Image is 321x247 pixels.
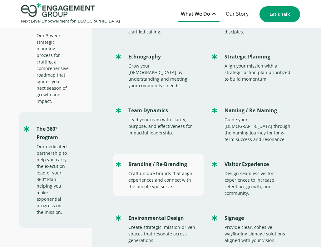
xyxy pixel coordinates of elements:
a: Naming / Re-NamingGuide your [DEMOGRAPHIC_DATA] through the naming journey for long-term success ... [209,100,300,149]
div: Align your mission with a strategic action plan prioritized to build momentum. [225,63,294,82]
div: Next Level Empowerment for [DEMOGRAPHIC_DATA] [21,17,120,25]
div: Environmental Design [128,214,198,222]
span: Phone number [98,51,133,58]
div: Guide your [DEMOGRAPHIC_DATA] through the naming journey for long-term success and resonance. [225,116,294,143]
div: Grow your [DEMOGRAPHIC_DATA] by understanding and meeting your community's needs. [128,63,198,89]
span: Organization [98,25,129,32]
div: The 360° Program [37,125,70,142]
div: Ethnography [128,53,198,61]
div: Provide clear, cohesive wayfinding signage solutions aligned with your vision. [225,224,294,244]
a: Let's Talk [259,6,300,22]
div: Our dedicated partnership to help you carry the execution load of your 360° Plan—helping you make... [37,143,70,215]
div: Lead your team with clarity, purpose, and effectiveness for impactful leadership. [128,116,198,136]
a: Strategic PlanningAlign your mission with a strategic action plan prioritized to build momentum. [209,46,300,88]
div: Signage [225,214,294,222]
div: Naming / Re-Naming [225,106,294,115]
a: Branding / Re-BrandingCraft unique brands that align experiences and connect with the people you ... [113,154,204,196]
div: Design seamless visitor experiences to increase retention, growth, and community. [225,170,294,196]
img: Engagement Group Logo Icon [21,3,95,17]
div: Craft unique brands that align experiences and connect with the people you serve. [128,170,198,190]
a: EthnographyGrow your [DEMOGRAPHIC_DATA] by understanding and meeting your community's needs. [113,46,204,95]
div: Create strategic, mission-driven spaces that resonate across generations. [128,224,198,244]
a: home [21,3,120,25]
a: Visitor ExperienceDesign seamless visitor experiences to increase retention, growth, and community. [209,154,300,203]
div: What We Do [181,10,210,18]
a: Team DynamicsLead your team with clarity, purpose, and effectiveness for impactful leadership. [113,100,204,142]
div: Visitor Experience [225,160,294,169]
a: Our Story [223,7,252,22]
div: Our 3-week strategic planning process for crafting a comprehensive roadmap that ignites your next... [37,32,70,104]
div: Team Dynamics [128,106,198,115]
div: Strategic Planning [225,53,294,61]
div: What We Do [178,7,220,22]
a: The 360° ProgramOur dedicated partnership to help you carry the execution load of your 360° Plan—... [21,118,92,222]
div: Branding / Re-Branding [128,160,198,169]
